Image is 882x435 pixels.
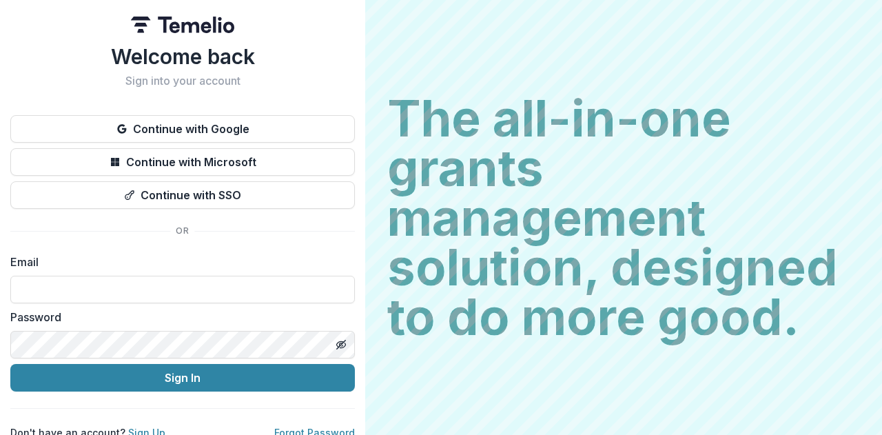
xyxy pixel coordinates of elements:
[10,148,355,176] button: Continue with Microsoft
[10,74,355,88] h2: Sign into your account
[10,364,355,392] button: Sign In
[10,115,355,143] button: Continue with Google
[131,17,234,33] img: Temelio
[330,334,352,356] button: Toggle password visibility
[10,44,355,69] h1: Welcome back
[10,254,347,270] label: Email
[10,181,355,209] button: Continue with SSO
[10,309,347,325] label: Password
